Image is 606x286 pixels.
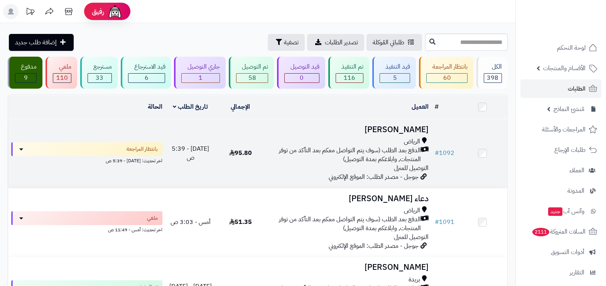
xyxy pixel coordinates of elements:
div: قيد الاسترجاع [128,62,165,71]
div: مدفوع [15,62,37,71]
h3: [PERSON_NAME] [268,125,429,134]
span: 1 [199,73,203,82]
span: الدفع بعد الطلب (سوف يتم التواصل معكم بعد التأكد من توفر المنتجات, وابلاغكم بمدة التوصيل) [268,215,421,233]
a: المراجعات والأسئلة [520,120,601,139]
span: الطلبات [568,83,586,94]
span: 116 [344,73,355,82]
span: رفيق [92,7,104,16]
a: الإجمالي [231,102,250,111]
div: بانتظار المراجعة [426,62,467,71]
div: 116 [336,74,363,82]
a: #1092 [435,148,454,158]
span: التوصيل للمنزل [394,232,429,242]
span: # [435,148,439,158]
a: ملغي 110 [44,57,78,89]
div: 60 [427,74,467,82]
span: 398 [487,73,498,82]
span: 95.80 [229,148,252,158]
button: تصفية [268,34,305,51]
span: 110 [56,73,68,82]
span: طلبات الإرجاع [554,145,586,155]
div: تم التنفيذ [336,62,363,71]
span: الرياض [404,137,420,146]
span: جوجل - مصدر الطلب: الموقع الإلكتروني [329,241,419,251]
a: المدونة [520,182,601,200]
a: تحديثات المنصة [20,4,40,21]
a: جاري التوصيل 1 [172,57,227,89]
span: المراجعات والأسئلة [542,124,586,135]
a: #1091 [435,217,454,227]
a: مدفوع 9 [6,57,44,89]
span: وآتس آب [547,206,584,217]
span: مُنشئ النماذج [554,104,584,114]
span: الأقسام والمنتجات [543,63,586,74]
span: # [435,217,439,227]
img: logo-2.png [554,12,599,28]
div: 1 [182,74,219,82]
span: المدونة [567,185,584,196]
a: قيد الاسترجاع 6 [119,57,172,89]
div: الكل [484,62,502,71]
span: جديد [548,207,562,216]
a: لوحة التحكم [520,39,601,57]
a: بانتظار المراجعة 60 [417,57,474,89]
div: 110 [53,74,71,82]
span: 2111 [532,227,550,237]
div: 33 [88,74,111,82]
span: الدفع بعد الطلب (سوف يتم التواصل معكم بعد التأكد من توفر المنتجات, وابلاغكم بمدة التوصيل) [268,146,421,164]
div: تم التوصيل [236,62,268,71]
span: 5 [393,73,397,82]
a: تاريخ الطلب [173,102,208,111]
span: التقارير [570,267,584,278]
div: 5 [380,74,410,82]
div: قيد التوصيل [284,62,319,71]
span: جوجل - مصدر الطلب: الموقع الإلكتروني [329,172,419,182]
div: قيد التنفيذ [380,62,410,71]
div: 58 [236,74,268,82]
a: الطلبات [520,79,601,98]
a: طلبات الإرجاع [520,141,601,159]
span: بريدة [409,275,420,284]
div: 0 [285,74,319,82]
span: 33 [96,73,103,82]
a: تصدير الطلبات [307,34,364,51]
span: 9 [24,73,28,82]
a: التقارير [520,263,601,282]
div: جاري التوصيل [181,62,219,71]
span: تصدير الطلبات [325,38,358,47]
a: قيد التنفيذ 5 [371,57,417,89]
a: قيد التوصيل 0 [275,57,326,89]
div: اخر تحديث: أمس - 11:49 ص [11,225,162,233]
h3: [PERSON_NAME] [268,263,429,272]
img: ai-face.png [107,4,123,19]
span: 58 [248,73,256,82]
span: 60 [443,73,451,82]
a: إضافة طلب جديد [9,34,74,51]
a: أدوات التسويق [520,243,601,261]
span: بانتظار المراجعة [127,145,158,153]
span: طلباتي المُوكلة [373,38,404,47]
span: ملغي [147,214,158,222]
a: العميل [412,102,429,111]
span: أمس - 3:03 ص [170,217,211,227]
a: طلباتي المُوكلة [366,34,422,51]
a: # [435,102,439,111]
a: وآتس آبجديد [520,202,601,220]
span: إضافة طلب جديد [15,38,57,47]
div: ملغي [53,62,71,71]
span: 6 [145,73,149,82]
a: العملاء [520,161,601,180]
h3: دعاء [PERSON_NAME] [268,194,429,203]
span: أدوات التسويق [551,247,584,257]
span: 0 [300,73,304,82]
span: 51.35 [229,217,252,227]
span: التوصيل للمنزل [394,163,429,173]
a: السلات المتروكة2111 [520,222,601,241]
span: تصفية [284,38,299,47]
a: الكل398 [475,57,509,89]
a: تم التنفيذ 116 [327,57,371,89]
div: اخر تحديث: [DATE] - 5:39 ص [11,156,162,164]
span: [DATE] - 5:39 ص [172,144,209,162]
span: لوحة التحكم [557,42,586,53]
div: 6 [128,74,165,82]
